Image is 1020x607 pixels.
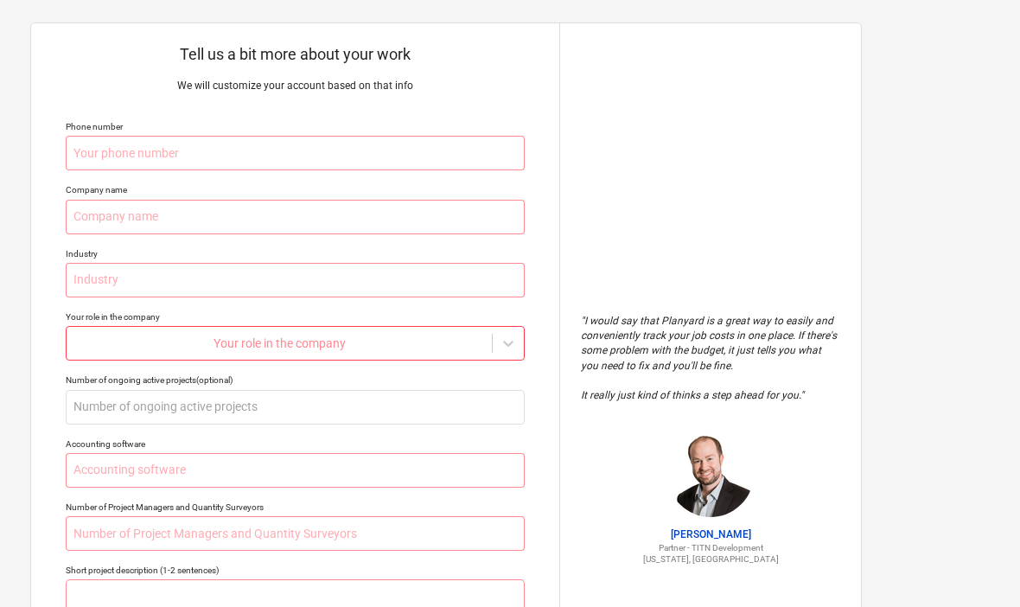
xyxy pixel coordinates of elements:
div: Phone number [66,121,525,132]
div: Your role in the company [66,311,525,323]
p: [PERSON_NAME] [581,527,840,542]
p: " I would say that Planyard is a great way to easily and conveniently track your job costs in one... [581,314,840,403]
img: Jordan Cohen [667,431,754,517]
p: [US_STATE], [GEOGRAPHIC_DATA] [581,553,840,565]
iframe: Chat Widget [934,524,1020,607]
p: We will customize your account based on that info [66,79,525,93]
input: Number of ongoing active projects [66,390,525,425]
div: Short project description (1-2 sentences) [66,565,525,576]
div: Accounting software [66,438,525,450]
input: Company name [66,200,525,234]
input: Your phone number [66,136,525,170]
p: Tell us a bit more about your work [66,44,525,65]
input: Industry [66,263,525,297]
input: Accounting software [66,453,525,488]
div: Industry [66,248,525,259]
div: Number of ongoing active projects (optional) [66,374,525,386]
div: Number of Project Managers and Quantity Surveyors [66,502,525,513]
p: Partner - TITN Development [581,542,840,553]
div: Company name [66,184,525,195]
input: Number of Project Managers and Quantity Surveyors [66,516,525,551]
